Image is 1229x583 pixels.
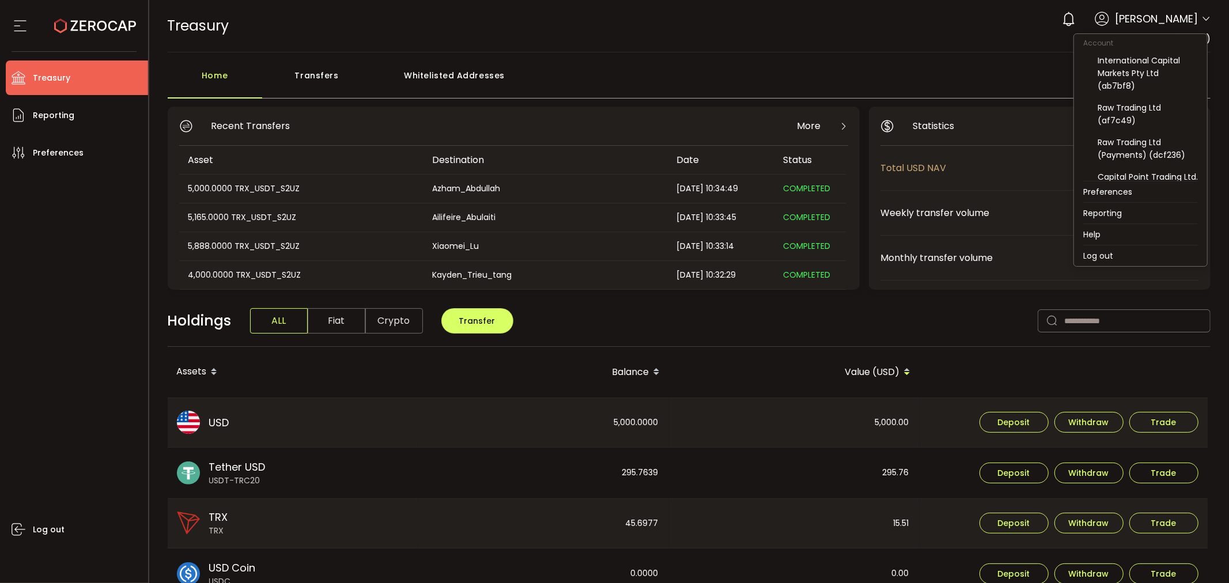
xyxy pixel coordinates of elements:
[418,398,668,448] div: 5,000.0000
[179,153,423,166] div: Asset
[209,475,266,487] span: USDT-TRC20
[177,411,200,434] img: usd_portfolio.svg
[998,570,1030,578] span: Deposit
[1151,469,1177,477] span: Trade
[774,153,846,166] div: Status
[179,240,422,253] div: 5,888.0000 TRX_USDT_S2UZ
[998,418,1030,426] span: Deposit
[1098,136,1198,161] div: Raw Trading Ltd (Payments) (dcf236)
[980,412,1049,433] button: Deposit
[177,461,200,484] img: usdt_portfolio.svg
[1069,519,1109,527] span: Withdraw
[33,70,70,86] span: Treasury
[1054,412,1124,433] button: Withdraw
[423,211,667,224] div: Ailifeire_Abulaiti
[418,362,669,382] div: Balance
[1090,32,1211,46] span: IC Markets DMCC (5161cb)
[1069,469,1109,477] span: Withdraw
[669,362,920,382] div: Value (USD)
[1171,528,1229,583] iframe: Chat Widget
[1069,418,1109,426] span: Withdraw
[179,268,422,282] div: 4,000.0000 TRX_USDT_S2UZ
[880,251,1174,265] span: Monthly transfer volume
[797,119,820,133] span: More
[1074,224,1207,245] li: Help
[441,308,513,334] button: Transfer
[880,206,1174,220] span: Weekly transfer volume
[980,463,1049,483] button: Deposit
[669,398,918,448] div: 5,000.00
[209,509,228,525] span: TRX
[1054,463,1124,483] button: Withdraw
[1074,245,1207,266] li: Log out
[1129,412,1198,433] button: Trade
[423,240,667,253] div: Xiaomei_Lu
[980,513,1049,533] button: Deposit
[998,519,1030,527] span: Deposit
[1069,570,1109,578] span: Withdraw
[179,211,422,224] div: 5,165.0000 TRX_USDT_S2UZ
[209,525,228,537] span: TRX
[423,153,668,166] div: Destination
[168,16,229,36] span: Treasury
[1151,418,1177,426] span: Trade
[168,310,232,332] span: Holdings
[1074,203,1207,224] li: Reporting
[784,211,831,223] span: COMPLETED
[179,182,422,195] div: 5,000.0000 TRX_USDT_S2UZ
[1151,519,1177,527] span: Trade
[33,145,84,161] span: Preferences
[784,183,831,194] span: COMPLETED
[209,560,256,576] span: USD Coin
[372,64,538,99] div: Whitelisted Addresses
[998,469,1030,477] span: Deposit
[668,211,774,224] div: [DATE] 10:33:45
[1074,38,1122,48] span: Account
[308,308,365,334] span: Fiat
[423,182,667,195] div: Azham_Abdullah
[1115,11,1198,26] span: [PERSON_NAME]
[880,161,1162,175] span: Total USD NAV
[209,415,229,430] span: USD
[418,499,668,548] div: 45.6977
[1074,181,1207,202] li: Preferences
[913,119,954,133] span: Statistics
[1098,171,1198,196] div: Capital Point Trading Ltd. (Payments) (de1af4)
[211,119,290,133] span: Recent Transfers
[1098,54,1198,92] div: International Capital Markets Pty Ltd (ab7bf8)
[669,448,918,498] div: 295.76
[177,512,200,535] img: trx_portfolio.png
[784,240,831,252] span: COMPLETED
[33,107,74,124] span: Reporting
[209,459,266,475] span: Tether USD
[459,315,496,327] span: Transfer
[1151,570,1177,578] span: Trade
[784,269,831,281] span: COMPLETED
[668,153,774,166] div: Date
[168,362,418,382] div: Assets
[423,268,667,282] div: Kayden_Trieu_tang
[168,64,262,99] div: Home
[668,240,774,253] div: [DATE] 10:33:14
[1098,101,1198,127] div: Raw Trading Ltd (af7c49)
[33,521,65,538] span: Log out
[1129,513,1198,533] button: Trade
[669,499,918,548] div: 15.51
[418,448,668,498] div: 295.7639
[1129,463,1198,483] button: Trade
[262,64,372,99] div: Transfers
[250,308,308,334] span: ALL
[365,308,423,334] span: Crypto
[668,268,774,282] div: [DATE] 10:32:29
[668,182,774,195] div: [DATE] 10:34:49
[1054,513,1124,533] button: Withdraw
